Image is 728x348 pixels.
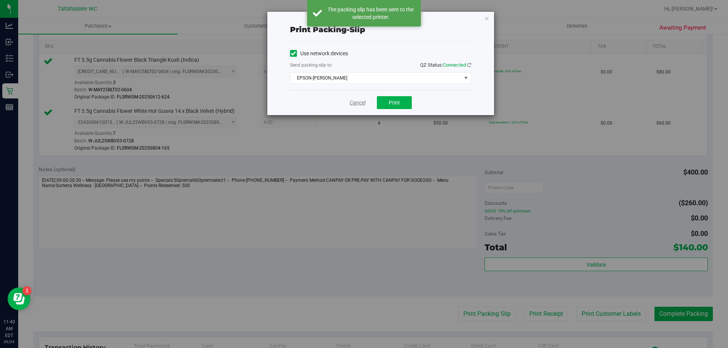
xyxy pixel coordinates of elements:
[290,50,348,58] label: Use network devices
[326,6,415,21] div: The packing slip has been sent to the selected printer.
[8,287,30,310] iframe: Resource center
[377,96,412,109] button: Print
[443,62,466,68] span: Connected
[461,73,471,83] span: select
[22,286,31,295] iframe: Resource center unread badge
[290,73,461,83] span: EPSON-[PERSON_NAME]
[290,25,365,34] span: Print packing-slip
[290,62,333,69] label: Send packing-slip to:
[350,99,366,107] a: Cancel
[420,62,471,68] span: QZ Status:
[389,100,400,106] span: Print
